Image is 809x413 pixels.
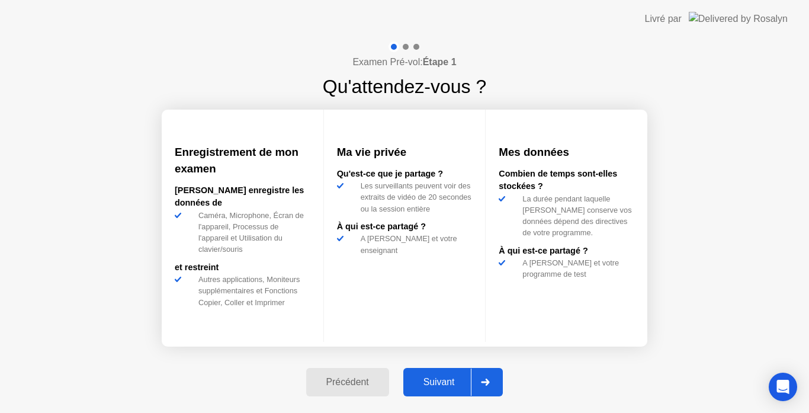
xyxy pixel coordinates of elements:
h3: Ma vie privée [337,144,473,161]
div: Suivant [407,377,471,388]
button: Suivant [403,368,503,396]
img: Delivered by Rosalyn [689,12,788,25]
button: Précédent [306,368,389,396]
div: La durée pendant laquelle [PERSON_NAME] conserve vos données dépend des directives de votre progr... [518,193,634,239]
h1: Qu'attendez-vous ? [323,72,487,101]
div: [PERSON_NAME] enregistre les données de [175,184,310,210]
div: Combien de temps sont-elles stockées ? [499,168,634,193]
div: Précédent [310,377,386,388]
div: et restreint [175,261,310,274]
div: Autres applications, Moniteurs supplémentaires et Fonctions Copier, Coller et Imprimer [194,274,310,308]
div: À qui est-ce partagé ? [499,245,634,258]
div: Les surveillants peuvent voir des extraits de vidéo de 20 secondes ou la session entière [356,180,473,214]
div: A [PERSON_NAME] et votre programme de test [518,257,634,280]
div: A [PERSON_NAME] et votre enseignant [356,233,473,255]
h3: Mes données [499,144,634,161]
h3: Enregistrement de mon examen [175,144,310,177]
div: Qu'est-ce que je partage ? [337,168,473,181]
h4: Examen Pré-vol: [352,55,456,69]
div: Open Intercom Messenger [769,373,797,401]
div: Caméra, Microphone, Écran de l'appareil, Processus de l'appareil et Utilisation du clavier/souris [194,210,310,255]
b: Étape 1 [423,57,457,67]
div: Livré par [645,12,682,26]
div: À qui est-ce partagé ? [337,220,473,233]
